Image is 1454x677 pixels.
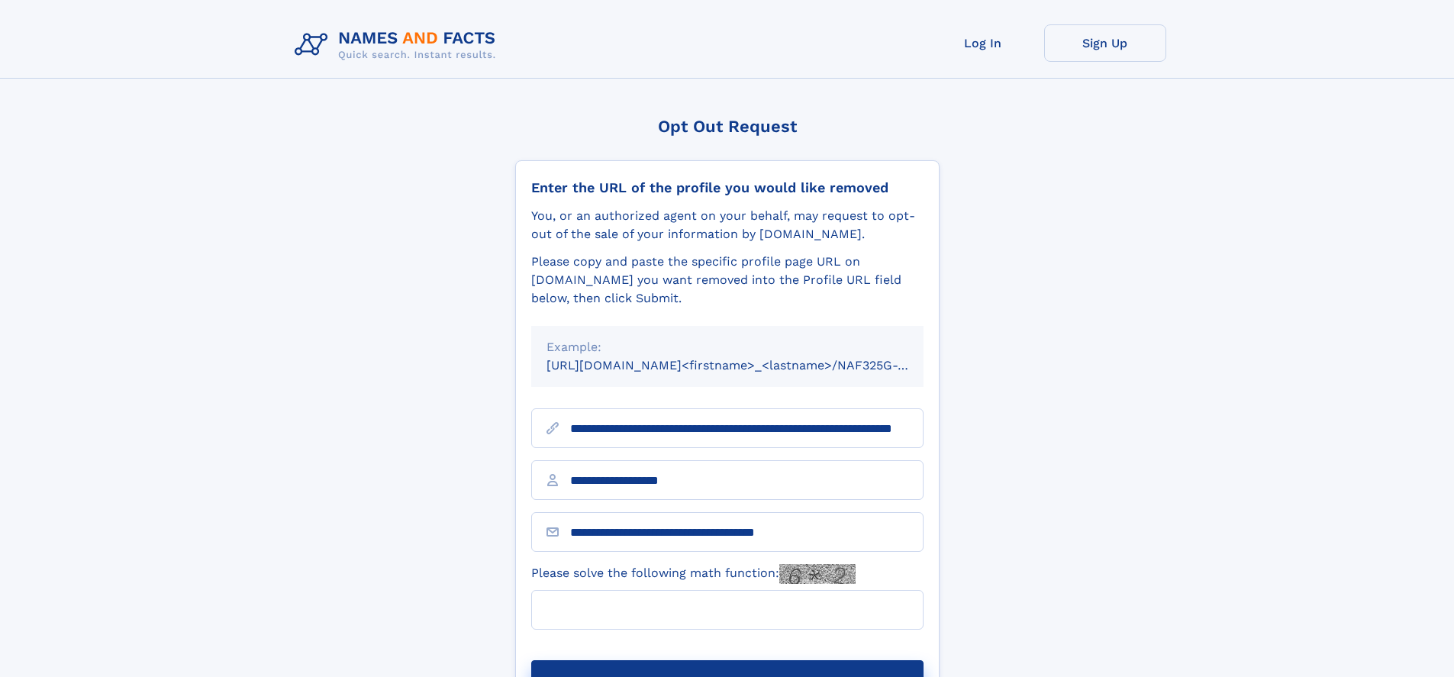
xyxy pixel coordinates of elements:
div: Please copy and paste the specific profile page URL on [DOMAIN_NAME] you want removed into the Pr... [531,253,924,308]
div: Example: [546,338,908,356]
a: Log In [922,24,1044,62]
small: [URL][DOMAIN_NAME]<firstname>_<lastname>/NAF325G-xxxxxxxx [546,358,953,372]
div: Opt Out Request [515,117,940,136]
label: Please solve the following math function: [531,564,856,584]
div: You, or an authorized agent on your behalf, may request to opt-out of the sale of your informatio... [531,207,924,243]
img: Logo Names and Facts [289,24,508,66]
a: Sign Up [1044,24,1166,62]
div: Enter the URL of the profile you would like removed [531,179,924,196]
